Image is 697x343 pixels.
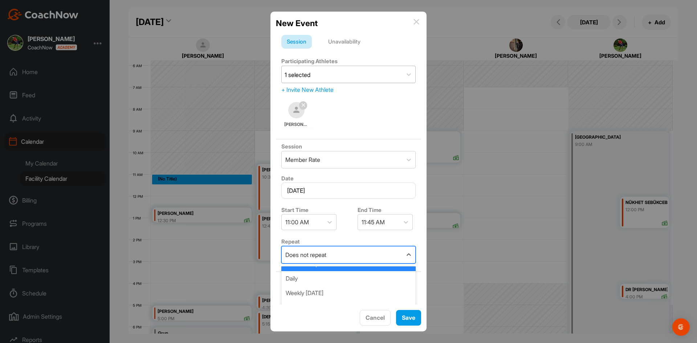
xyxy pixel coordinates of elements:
[285,218,309,226] div: 11:00 AM
[281,271,416,286] div: Daily
[281,238,300,245] label: Repeat
[281,286,416,300] div: Weekly [DATE]
[366,314,385,321] span: Cancel
[281,35,312,49] div: Session
[360,310,391,326] button: Cancel
[358,207,382,213] label: End Time
[281,300,416,315] div: Bi-Weekly [DATE]
[285,155,320,164] div: Member Rate
[281,183,416,199] input: Select Date
[288,102,305,118] img: default-ef6cabf814de5a2bf16c804365e32c732080f9872bdf737d349900a9daf73cf9.png
[396,310,421,326] button: Save
[276,17,318,29] h2: New Event
[362,218,385,226] div: 11:45 AM
[281,85,416,94] div: + Invite New Athlete
[284,121,309,128] span: [PERSON_NAME]
[672,318,690,336] div: Open Intercom Messenger
[323,35,366,49] div: Unavailability
[281,175,294,182] label: Date
[285,250,326,259] div: Does not repeat
[402,314,415,321] span: Save
[285,70,310,79] div: 1 selected
[413,19,419,25] img: info
[281,207,309,213] label: Start Time
[281,143,302,150] label: Session
[281,58,338,65] label: Participating Athletes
